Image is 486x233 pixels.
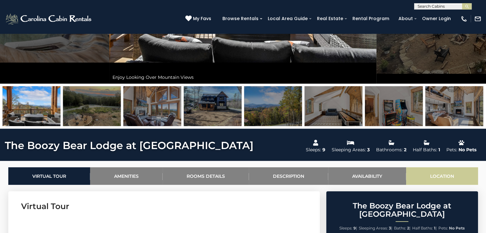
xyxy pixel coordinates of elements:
strong: 2 [407,226,409,230]
h3: Virtual Tour [21,201,307,212]
strong: 9 [353,226,356,230]
strong: No Pets [449,226,465,230]
div: Enjoy Looking Over Mountain Views [109,71,376,84]
h2: The Boozy Bear Lodge at [GEOGRAPHIC_DATA] [328,202,476,219]
span: Half Baths: [412,226,433,230]
img: 167447278 [425,86,483,126]
img: 167451539 [63,86,121,126]
img: mail-regular-white.png [474,15,481,22]
img: White-1-2.png [5,12,93,25]
li: | [359,224,392,232]
a: My Favs [185,15,213,22]
img: phone-regular-white.png [460,15,467,22]
li: | [394,224,411,232]
a: Real Estate [314,14,346,24]
img: 167447324 [244,86,302,126]
a: Location [406,167,478,185]
span: My Favs [193,15,211,22]
img: 167447329 [3,86,60,126]
a: Amenities [90,167,163,185]
a: Owner Login [419,14,454,24]
span: Sleeps: [339,226,352,230]
strong: 1 [434,226,436,230]
strong: 3 [389,226,391,230]
a: About [395,14,416,24]
span: Sleeping Areas: [359,226,388,230]
a: Description [249,167,328,185]
a: Rental Program [349,14,392,24]
a: Browse Rentals [219,14,262,24]
img: 167447276 [123,86,181,126]
a: Local Area Guide [265,14,311,24]
img: 167585719 [184,86,242,126]
img: 167447321 [365,86,423,126]
span: Pets: [438,226,448,230]
a: Availability [328,167,406,185]
img: 167447322 [305,86,362,126]
a: Virtual Tour [8,167,90,185]
li: | [339,224,357,232]
li: | [412,224,437,232]
a: Rooms Details [163,167,249,185]
span: Baths: [394,226,406,230]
